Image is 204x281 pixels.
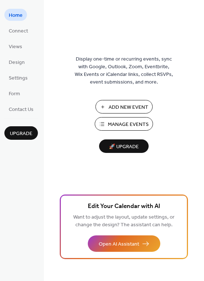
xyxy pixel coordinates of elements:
[95,117,153,131] button: Manage Events
[9,74,28,82] span: Settings
[4,24,32,36] a: Connect
[4,103,38,115] a: Contact Us
[75,55,173,86] span: Display one-time or recurring events, sync with Google, Outlook, Zoom, Eventbrite, Wix Events or ...
[10,130,32,138] span: Upgrade
[88,201,160,212] span: Edit Your Calendar with AI
[9,12,23,19] span: Home
[95,100,153,113] button: Add New Event
[108,121,149,128] span: Manage Events
[4,87,24,99] a: Form
[88,235,160,252] button: Open AI Assistant
[99,240,139,248] span: Open AI Assistant
[9,43,22,51] span: Views
[109,104,148,111] span: Add New Event
[73,212,174,230] span: Want to adjust the layout, update settings, or change the design? The assistant can help.
[4,40,27,52] a: Views
[4,126,38,140] button: Upgrade
[4,72,32,84] a: Settings
[9,90,20,98] span: Form
[4,9,27,21] a: Home
[103,142,144,152] span: 🚀 Upgrade
[9,27,28,35] span: Connect
[99,139,149,153] button: 🚀 Upgrade
[9,59,25,66] span: Design
[4,56,29,68] a: Design
[9,106,34,113] span: Contact Us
